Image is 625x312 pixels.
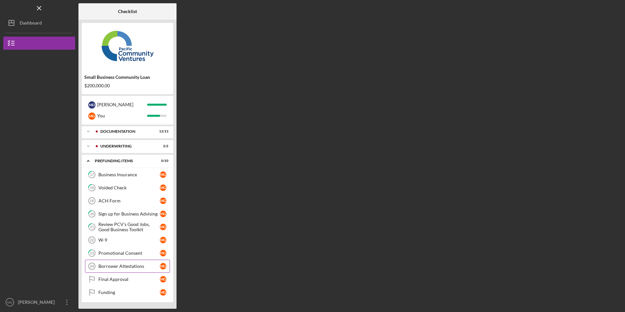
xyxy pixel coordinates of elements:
[7,301,12,304] text: MG
[98,172,160,177] div: Business Insurance
[88,113,95,120] div: M G
[160,289,166,296] div: M G
[85,234,170,247] a: 22W-9MG
[84,83,171,88] div: $200,000.00
[84,75,171,80] div: Small Business Community Loan
[90,199,93,203] tspan: 19
[90,238,94,242] tspan: 22
[98,198,160,203] div: ACH Form
[90,225,94,229] tspan: 21
[100,130,152,133] div: Documentation
[160,198,166,204] div: M G
[160,237,166,243] div: M G
[90,264,94,268] tspan: 24
[82,26,173,65] img: Product logo
[97,99,147,110] div: [PERSON_NAME]
[157,159,168,163] div: 0 / 10
[85,181,170,194] a: 18Voided CheckMG
[98,277,160,282] div: Final Approval
[90,251,94,255] tspan: 23
[98,290,160,295] div: Funding
[85,220,170,234] a: 21Review PCV's Good Jobs, Good Business ToolkitMG
[98,251,160,256] div: Promotional Consent
[85,207,170,220] a: 20Sign up for Business AdvisingMG
[160,276,166,283] div: M G
[20,16,42,31] div: Dashboard
[95,159,152,163] div: Prefunding Items
[160,211,166,217] div: M G
[16,296,59,310] div: [PERSON_NAME]
[160,171,166,178] div: M G
[98,211,160,217] div: Sign up for Business Advising
[118,9,137,14] b: Checklist
[85,168,170,181] a: 17Business InsuranceMG
[85,260,170,273] a: 24Borrower AttestationsMG
[3,296,75,309] button: MG[PERSON_NAME]
[98,237,160,243] div: W-9
[160,263,166,269] div: M G
[85,194,170,207] a: 19ACH FormMG
[90,212,94,216] tspan: 20
[98,222,160,232] div: Review PCV's Good Jobs, Good Business Toolkit
[85,247,170,260] a: 23Promotional ConsentMG
[88,101,95,109] div: M D
[100,144,152,148] div: Underwriting
[157,130,168,133] div: 13 / 13
[85,286,170,299] a: FundingMG
[97,110,147,121] div: You
[98,264,160,269] div: Borrower Attestations
[90,186,94,190] tspan: 18
[160,250,166,256] div: M G
[85,273,170,286] a: Final ApprovalMG
[160,224,166,230] div: M G
[90,173,94,177] tspan: 17
[157,144,168,148] div: 2 / 2
[98,185,160,190] div: Voided Check
[3,16,75,29] button: Dashboard
[160,184,166,191] div: M G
